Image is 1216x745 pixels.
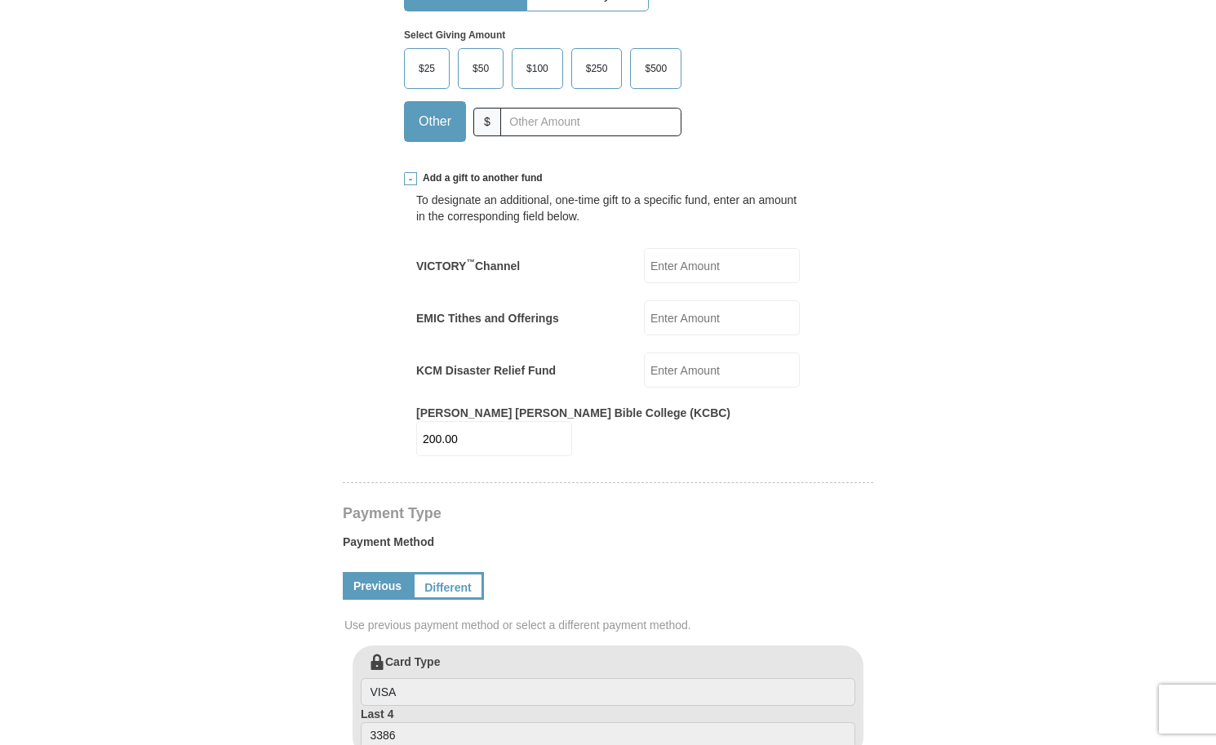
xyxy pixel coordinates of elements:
a: Previous [343,572,412,600]
span: Use previous payment method or select a different payment method. [344,617,875,633]
input: Enter Amount [644,248,800,283]
span: Other [411,109,459,134]
input: Enter Amount [416,421,572,456]
span: $ [473,108,501,136]
input: Enter Amount [644,353,800,388]
span: $100 [518,56,557,81]
label: [PERSON_NAME] [PERSON_NAME] Bible College (KCBC) [416,405,730,421]
input: Other Amount [500,108,681,136]
label: VICTORY Channel [416,258,520,274]
input: Enter Amount [644,300,800,335]
label: EMIC Tithes and Offerings [416,310,559,326]
input: Card Type [361,678,855,706]
div: To designate an additional, one-time gift to a specific fund, enter an amount in the correspondin... [416,192,800,224]
label: KCM Disaster Relief Fund [416,362,556,379]
h4: Payment Type [343,507,873,520]
span: $250 [578,56,616,81]
label: Card Type [361,654,855,706]
span: $25 [411,56,443,81]
span: $500 [637,56,675,81]
strong: Select Giving Amount [404,29,505,41]
sup: ™ [466,257,475,267]
a: Different [412,572,484,600]
label: Payment Method [343,534,873,558]
span: $50 [464,56,497,81]
span: Add a gift to another fund [417,171,543,185]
